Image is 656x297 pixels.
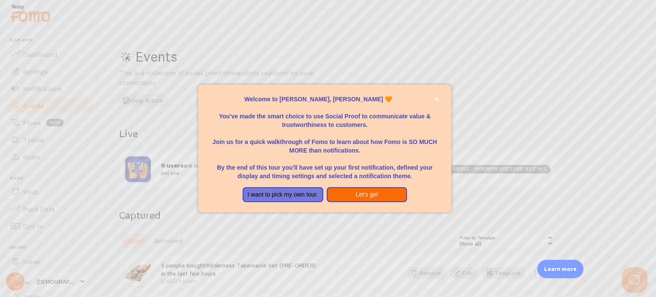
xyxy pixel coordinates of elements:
[537,260,583,278] div: Learn more
[432,95,441,104] button: close,
[198,85,451,213] div: Welcome to Fomo, Sean Sutton 🧡You&amp;#39;ve made the smart choice to use Social Proof to communi...
[243,187,323,203] button: I want to pick my own tour.
[208,95,441,103] p: Welcome to [PERSON_NAME], [PERSON_NAME] 🧡
[327,187,407,203] button: Let's go!
[208,155,441,180] p: By the end of this tour you'll have set up your first notification, defined your display and timi...
[208,129,441,155] p: Join us for a quick walkthrough of Fomo to learn about how Fomo is SO MUCH MORE than notifications.
[544,265,577,273] p: Learn more
[208,103,441,129] p: You've made the smart choice to use Social Proof to communicate value & trustworthiness to custom...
